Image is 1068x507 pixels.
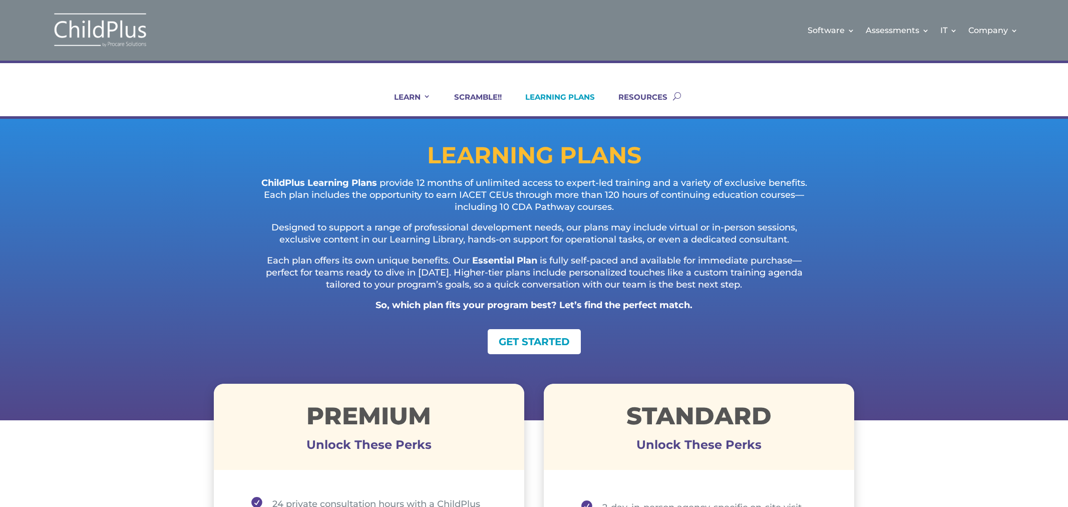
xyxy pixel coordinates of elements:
a: RESOURCES [606,92,667,116]
a: Company [968,10,1018,51]
h1: STANDARD [544,404,855,433]
p: Each plan offers its own unique benefits. Our is fully self-paced and available for immediate pur... [254,255,815,300]
p: provide 12 months of unlimited access to expert-led training and a variety of exclusive benefits.... [254,177,815,222]
a: LEARNING PLANS [513,92,595,116]
strong: Essential Plan [472,255,537,266]
h3: Unlock These Perks [214,445,525,450]
h1: LEARNING PLANS [214,144,855,172]
strong: So, which plan fits your program best? Let’s find the perfect match. [376,300,692,311]
h3: Unlock These Perks [544,445,855,450]
a: Assessments [866,10,929,51]
a: SCRAMBLE!! [442,92,502,116]
a: LEARN [382,92,431,116]
h1: Premium [214,404,525,433]
a: Software [808,10,855,51]
strong: ChildPlus Learning Plans [261,177,377,188]
a: IT [940,10,957,51]
a: GET STARTED [488,329,581,354]
p: Designed to support a range of professional development needs, our plans may include virtual or i... [254,222,815,255]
